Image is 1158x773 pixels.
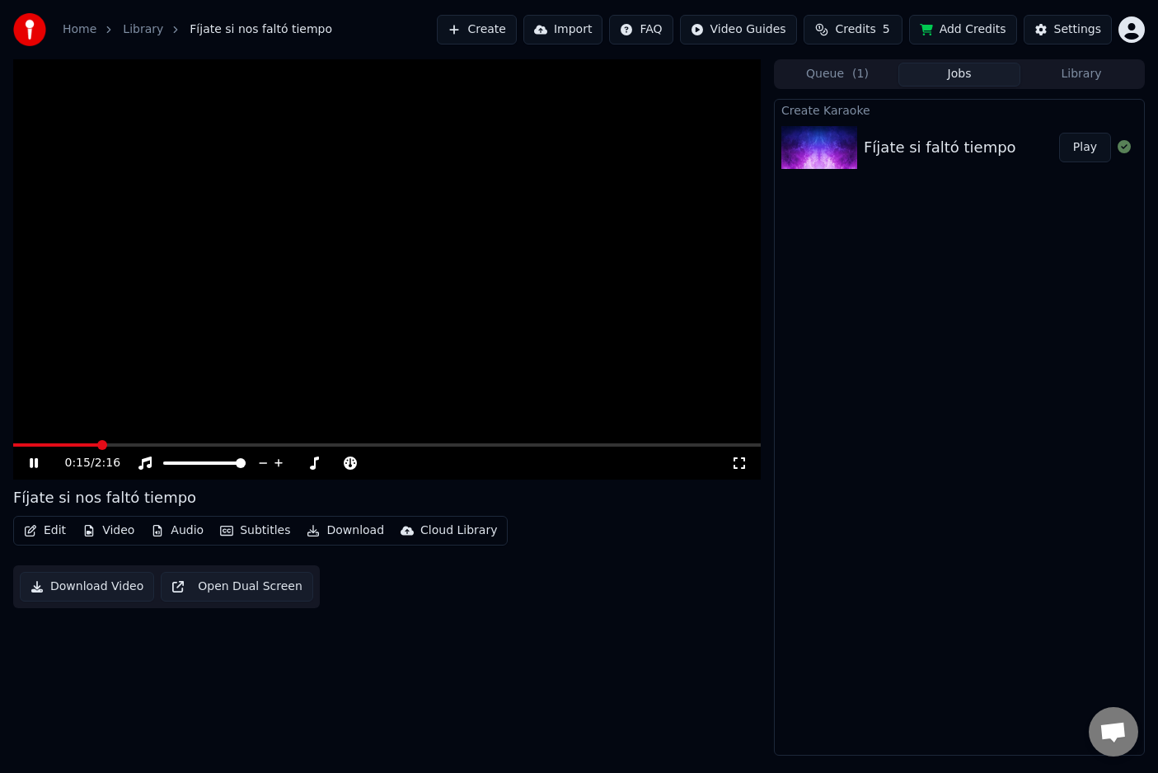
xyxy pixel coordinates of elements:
[13,13,46,46] img: youka
[123,21,163,38] a: Library
[213,519,297,542] button: Subtitles
[63,21,96,38] a: Home
[20,572,154,602] button: Download Video
[1024,15,1112,45] button: Settings
[420,522,497,539] div: Cloud Library
[775,100,1144,119] div: Create Karaoke
[898,63,1020,87] button: Jobs
[523,15,602,45] button: Import
[190,21,332,38] span: Fíjate si nos faltó tiempo
[64,455,90,471] span: 0:15
[13,486,196,509] div: Fíjate si nos faltó tiempo
[161,572,313,602] button: Open Dual Screen
[1054,21,1101,38] div: Settings
[1020,63,1142,87] button: Library
[1089,707,1138,757] a: Open chat
[437,15,517,45] button: Create
[64,455,104,471] div: /
[17,519,73,542] button: Edit
[300,519,391,542] button: Download
[609,15,673,45] button: FAQ
[909,15,1017,45] button: Add Credits
[63,21,332,38] nav: breadcrumb
[680,15,797,45] button: Video Guides
[864,136,1016,159] div: Fíjate si faltó tiempo
[144,519,210,542] button: Audio
[1059,133,1111,162] button: Play
[776,63,898,87] button: Queue
[76,519,141,542] button: Video
[95,455,120,471] span: 2:16
[804,15,902,45] button: Credits5
[835,21,875,38] span: Credits
[852,66,869,82] span: ( 1 )
[883,21,890,38] span: 5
